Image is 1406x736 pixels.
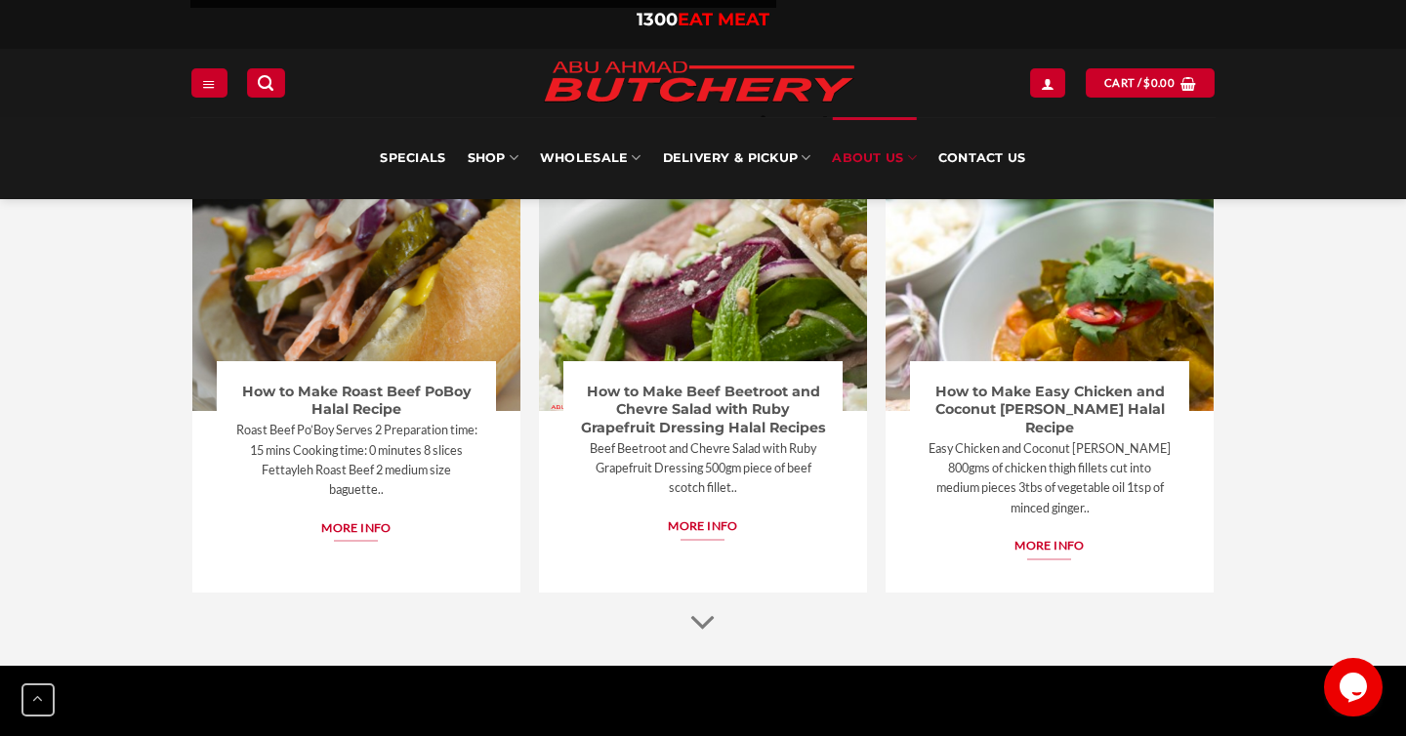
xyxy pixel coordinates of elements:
[321,518,391,538] span: More info
[1014,536,1084,555] span: More info
[192,182,519,411] img: Halal Recipes by Amina Elshafeie
[580,383,826,437] h4: How to Make Beef Beetroot and Chevre Salad with Ruby Grapefruit Dressing Halal Recipes
[1086,68,1215,97] a: View cart
[665,511,740,542] a: More info
[318,512,393,544] a: More info
[927,438,1173,517] p: Easy Chicken and Coconut [PERSON_NAME] 800gms of chicken thigh fillets cut into medium pieces 3tb...
[1143,76,1175,89] bdi: 0.00
[1104,74,1175,92] span: Cart /
[528,49,870,117] img: Abu Ahmad Butchery
[1030,68,1065,97] a: Login
[580,438,826,498] p: Beef Beetroot and Chevre Salad with Ruby Grapefruit Dressing 500gm piece of beef scotch fillet..
[668,516,737,536] span: More info
[1143,74,1150,92] span: $
[21,683,55,716] button: Go to top
[468,117,518,199] a: SHOP
[870,170,1230,422] img: Halal Recipes by Amina Elshafeie
[247,68,284,97] a: Search
[637,9,769,30] a: 1300EAT MEAT
[233,383,479,419] h4: How to Make Roast Beef PoBoy Halal Recipe
[669,597,737,648] button: Scroll for more
[637,9,678,30] span: 1300
[539,182,866,411] a: Beef Beetroot and Chevre Salad with Ruby Grapefruit Dressing Halal Recipes
[380,117,445,199] a: Specials
[886,182,1213,411] a: Easy Chicken and Coconut Curry Halal Recipes
[1012,530,1087,561] a: More info
[938,117,1026,199] a: Contact Us
[1324,658,1386,716] iframe: chat widget
[678,9,769,30] span: EAT MEAT
[539,182,866,411] img: Halal Recipes by Amina Elshafeie
[192,182,519,411] a: Roast Beef Po'Boy
[233,420,479,499] p: Roast Beef Po’Boy Serves 2 Preparation time: 15 mins Cooking time: 0 minutes 8 slices Fettayleh R...
[540,117,641,199] a: Wholesale
[832,117,916,199] a: About Us
[927,383,1173,437] h4: How to Make Easy Chicken and Coconut [PERSON_NAME] Halal Recipe
[663,117,811,199] a: Delivery & Pickup
[191,68,227,97] a: Menu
